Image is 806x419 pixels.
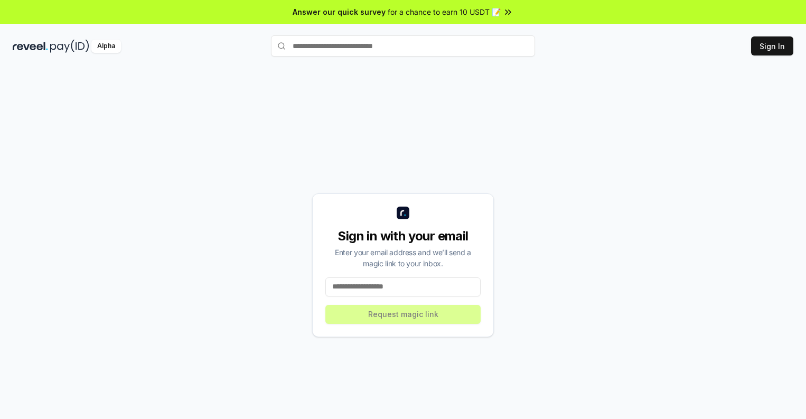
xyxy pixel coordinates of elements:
[388,6,501,17] span: for a chance to earn 10 USDT 📝
[397,207,409,219] img: logo_small
[50,40,89,53] img: pay_id
[751,36,793,55] button: Sign In
[293,6,386,17] span: Answer our quick survey
[91,40,121,53] div: Alpha
[325,247,481,269] div: Enter your email address and we’ll send a magic link to your inbox.
[325,228,481,245] div: Sign in with your email
[13,40,48,53] img: reveel_dark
